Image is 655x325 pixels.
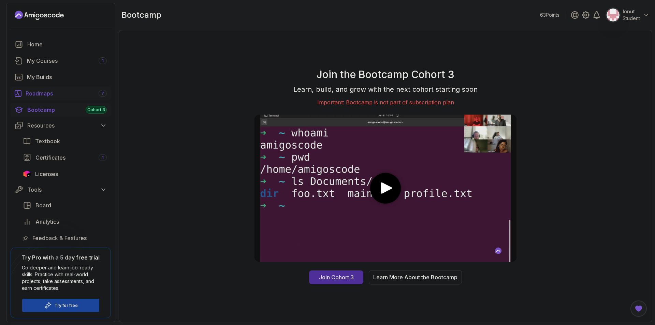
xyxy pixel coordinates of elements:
button: Resources [11,119,111,132]
h2: bootcamp [121,10,161,20]
a: textbook [19,134,111,148]
span: 7 [101,91,104,96]
span: Analytics [35,218,59,226]
a: certificates [19,151,111,164]
div: My Builds [27,73,107,81]
p: Go deeper and learn job-ready skills. Practice with real-world projects, take assessments, and ea... [22,264,100,292]
span: Textbook [35,137,60,145]
div: Tools [27,186,107,194]
button: Join Cohort 3 [309,270,363,284]
button: Open Feedback Button [630,300,647,317]
span: Cohort 3 [87,107,105,113]
p: Important: Bootcamp is not part of subscription plan [254,98,516,106]
a: Landing page [15,10,64,21]
div: Resources [27,121,107,130]
span: Licenses [35,170,58,178]
div: Roadmaps [26,89,107,98]
img: user profile image [607,9,620,21]
div: Join Cohort 3 [319,273,354,281]
p: Student [623,15,640,22]
button: user profile imageIonutStudent [606,8,650,22]
p: Ionut [623,8,640,15]
a: analytics [19,215,111,228]
h1: Join the Bootcamp Cohort 3 [254,68,516,80]
span: 1 [102,58,104,63]
p: Learn, build, and grow with the next cohort starting soon [254,85,516,94]
div: My Courses [27,57,107,65]
button: Tools [11,183,111,196]
a: Try for free [55,303,78,308]
a: board [19,198,111,212]
div: Learn More About the Bootcamp [373,273,457,281]
a: roadmaps [11,87,111,100]
span: 1 [102,155,104,160]
div: Home [27,40,107,48]
a: courses [11,54,111,68]
button: Learn More About the Bootcamp [369,270,462,284]
a: home [11,38,111,51]
img: jetbrains icon [23,171,31,177]
a: builds [11,70,111,84]
button: Try for free [22,298,100,312]
a: bootcamp [11,103,111,117]
span: Feedback & Features [32,234,87,242]
a: licenses [19,167,111,181]
p: 63 Points [540,12,559,18]
span: Certificates [35,153,65,162]
span: Board [35,201,51,209]
div: Bootcamp [27,106,107,114]
a: feedback [19,231,111,245]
